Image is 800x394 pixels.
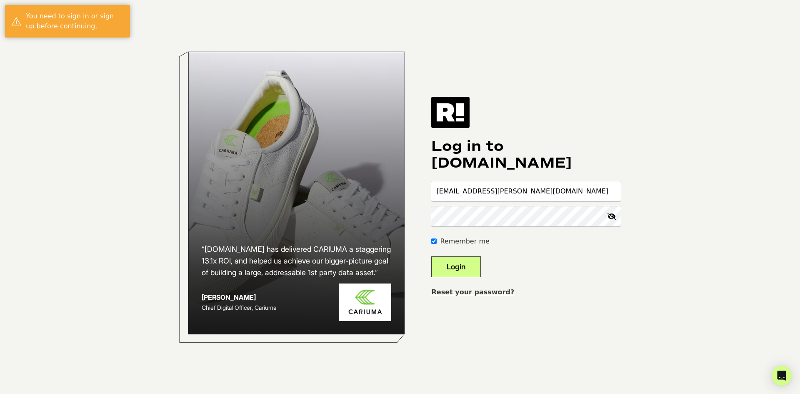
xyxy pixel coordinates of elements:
h1: Log in to [DOMAIN_NAME] [431,138,621,171]
a: Reset your password? [431,288,514,296]
button: Login [431,256,481,277]
div: Open Intercom Messenger [772,366,792,386]
strong: [PERSON_NAME] [202,293,256,301]
img: Retention.com [431,97,470,128]
div: You need to sign in or sign up before continuing. [26,11,124,31]
h2: “[DOMAIN_NAME] has delivered CARIUMA a staggering 13.1x ROI, and helped us achieve our bigger-pic... [202,243,392,279]
span: Chief Digital Officer, Cariuma [202,304,276,311]
img: Cariuma [339,284,391,321]
label: Remember me [440,236,489,246]
input: Email [431,181,621,201]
